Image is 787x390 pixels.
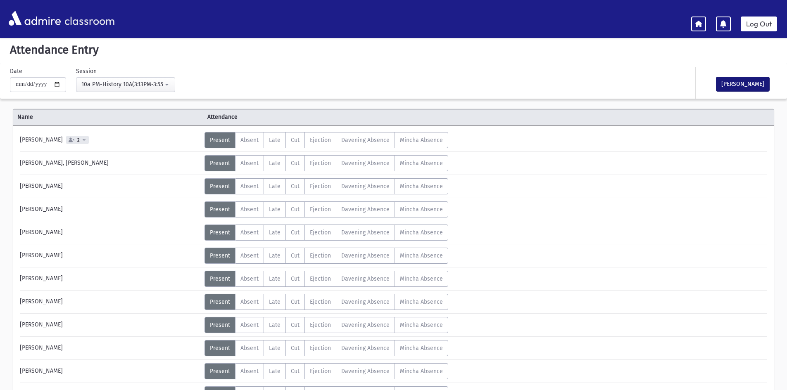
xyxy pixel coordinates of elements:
[240,206,259,213] span: Absent
[210,206,230,213] span: Present
[400,137,443,144] span: Mincha Absence
[210,368,230,375] span: Present
[16,271,204,287] div: [PERSON_NAME]
[291,368,300,375] span: Cut
[341,345,390,352] span: Davening Absence
[7,9,63,28] img: AdmirePro
[291,275,300,282] span: Cut
[310,160,331,167] span: Ejection
[76,77,175,92] button: 10a PM-History 10A(3:13PM-3:55PM)
[341,275,390,282] span: Davening Absence
[204,363,448,379] div: AttTypes
[310,275,331,282] span: Ejection
[7,43,780,57] h5: Attendance Entry
[204,201,448,217] div: AttTypes
[400,345,443,352] span: Mincha Absence
[16,248,204,264] div: [PERSON_NAME]
[63,7,115,29] span: classroom
[10,67,22,76] label: Date
[310,183,331,190] span: Ejection
[291,252,300,259] span: Cut
[310,298,331,305] span: Ejection
[269,183,281,190] span: Late
[269,275,281,282] span: Late
[269,206,281,213] span: Late
[16,317,204,333] div: [PERSON_NAME]
[204,340,448,356] div: AttTypes
[310,345,331,352] span: Ejection
[204,248,448,264] div: AttTypes
[210,160,230,167] span: Present
[341,183,390,190] span: Davening Absence
[210,183,230,190] span: Present
[269,345,281,352] span: Late
[341,229,390,236] span: Davening Absence
[291,298,300,305] span: Cut
[204,271,448,287] div: AttTypes
[341,252,390,259] span: Davening Absence
[341,298,390,305] span: Davening Absence
[269,298,281,305] span: Late
[341,321,390,329] span: Davening Absence
[76,67,97,76] label: Session
[291,137,300,144] span: Cut
[204,132,448,148] div: AttTypes
[716,77,770,92] button: [PERSON_NAME]
[310,206,331,213] span: Ejection
[240,252,259,259] span: Absent
[291,229,300,236] span: Cut
[269,368,281,375] span: Late
[400,298,443,305] span: Mincha Absence
[210,252,230,259] span: Present
[76,137,81,143] span: 2
[16,363,204,379] div: [PERSON_NAME]
[269,160,281,167] span: Late
[240,345,259,352] span: Absent
[400,321,443,329] span: Mincha Absence
[16,201,204,217] div: [PERSON_NAME]
[269,229,281,236] span: Late
[204,155,448,171] div: AttTypes
[240,275,259,282] span: Absent
[341,206,390,213] span: Davening Absence
[16,155,204,171] div: [PERSON_NAME], [PERSON_NAME]
[204,225,448,241] div: AttTypes
[269,252,281,259] span: Late
[204,178,448,194] div: AttTypes
[310,368,331,375] span: Ejection
[13,113,203,121] span: Name
[240,321,259,329] span: Absent
[400,252,443,259] span: Mincha Absence
[240,160,259,167] span: Absent
[341,160,390,167] span: Davening Absence
[16,132,204,148] div: [PERSON_NAME]
[341,137,390,144] span: Davening Absence
[210,275,230,282] span: Present
[400,229,443,236] span: Mincha Absence
[400,183,443,190] span: Mincha Absence
[400,160,443,167] span: Mincha Absence
[210,229,230,236] span: Present
[310,321,331,329] span: Ejection
[269,137,281,144] span: Late
[210,137,230,144] span: Present
[741,17,777,31] a: Log Out
[310,252,331,259] span: Ejection
[16,294,204,310] div: [PERSON_NAME]
[291,183,300,190] span: Cut
[16,340,204,356] div: [PERSON_NAME]
[210,345,230,352] span: Present
[204,294,448,310] div: AttTypes
[240,183,259,190] span: Absent
[291,160,300,167] span: Cut
[310,137,331,144] span: Ejection
[269,321,281,329] span: Late
[210,321,230,329] span: Present
[291,206,300,213] span: Cut
[204,317,448,333] div: AttTypes
[310,229,331,236] span: Ejection
[16,225,204,241] div: [PERSON_NAME]
[291,345,300,352] span: Cut
[240,298,259,305] span: Absent
[81,80,163,89] div: 10a PM-History 10A(3:13PM-3:55PM)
